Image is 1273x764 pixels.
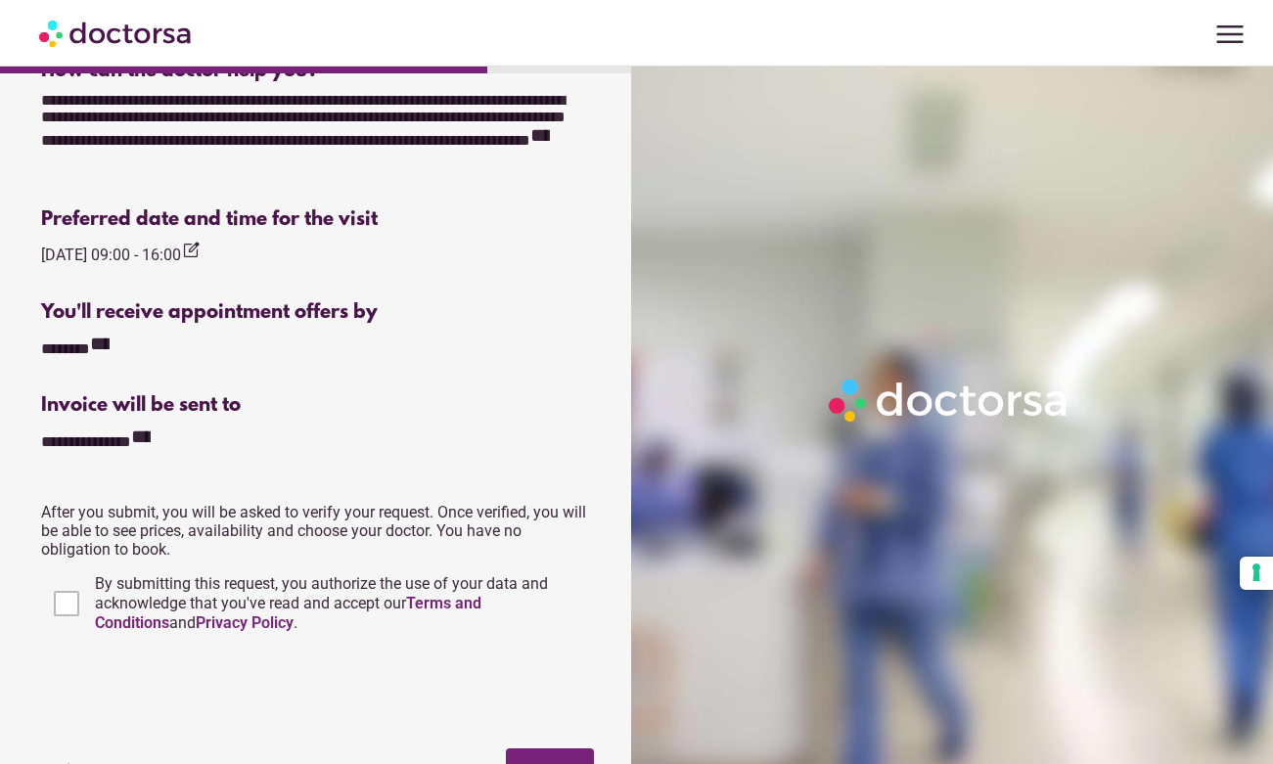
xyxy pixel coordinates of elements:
iframe: reCAPTCHA [41,652,339,729]
span: menu [1211,16,1249,53]
p: After you submit, you will be asked to verify your request. Once verified, you will be able to se... [41,503,594,559]
div: Preferred date and time for the visit [41,208,594,231]
div: [DATE] 09:00 - 16:00 [41,241,201,267]
button: Your consent preferences for tracking technologies [1240,557,1273,590]
a: Privacy Policy [196,613,294,632]
i: edit_square [181,241,201,260]
a: Terms and Conditions [95,594,481,632]
div: Invoice will be sent to [41,394,594,417]
span: By submitting this request, you authorize the use of your data and acknowledge that you've read a... [95,574,548,632]
img: Logo-Doctorsa-trans-White-partial-flat.png [822,372,1076,428]
div: You'll receive appointment offers by [41,301,594,324]
img: Doctorsa.com [39,11,194,55]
